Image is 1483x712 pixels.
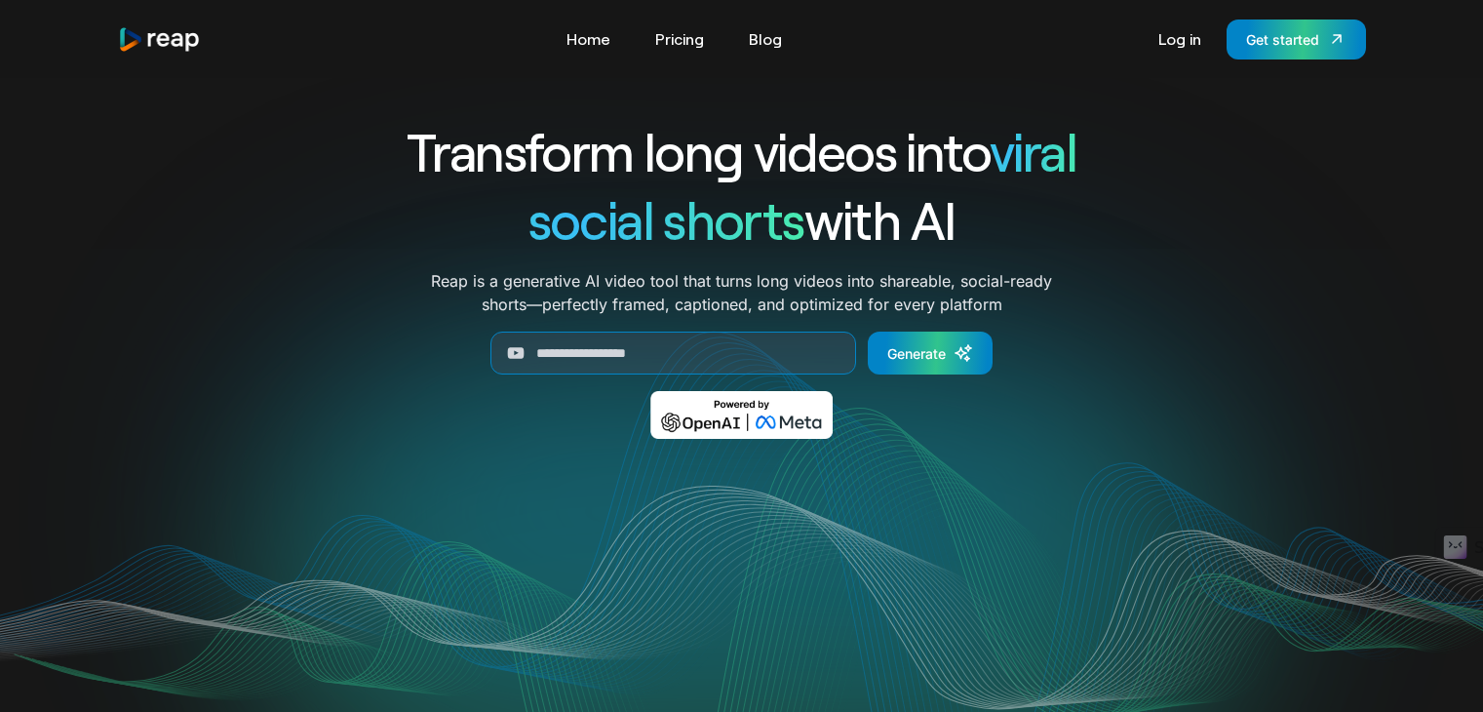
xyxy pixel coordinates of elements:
h1: with AI [336,185,1148,254]
img: Powered by OpenAI & Meta [650,391,833,439]
a: Generate [868,332,993,375]
a: home [118,26,202,53]
div: Get started [1246,29,1319,50]
a: Home [557,23,620,55]
a: Pricing [645,23,714,55]
p: Reap is a generative AI video tool that turns long videos into shareable, social-ready shorts—per... [431,269,1052,316]
a: Log in [1149,23,1211,55]
a: Get started [1227,20,1366,59]
h1: Transform long videos into [336,117,1148,185]
span: social shorts [528,187,804,251]
a: Blog [739,23,792,55]
form: Generate Form [336,332,1148,375]
span: viral [990,119,1076,182]
div: Generate [887,343,946,364]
